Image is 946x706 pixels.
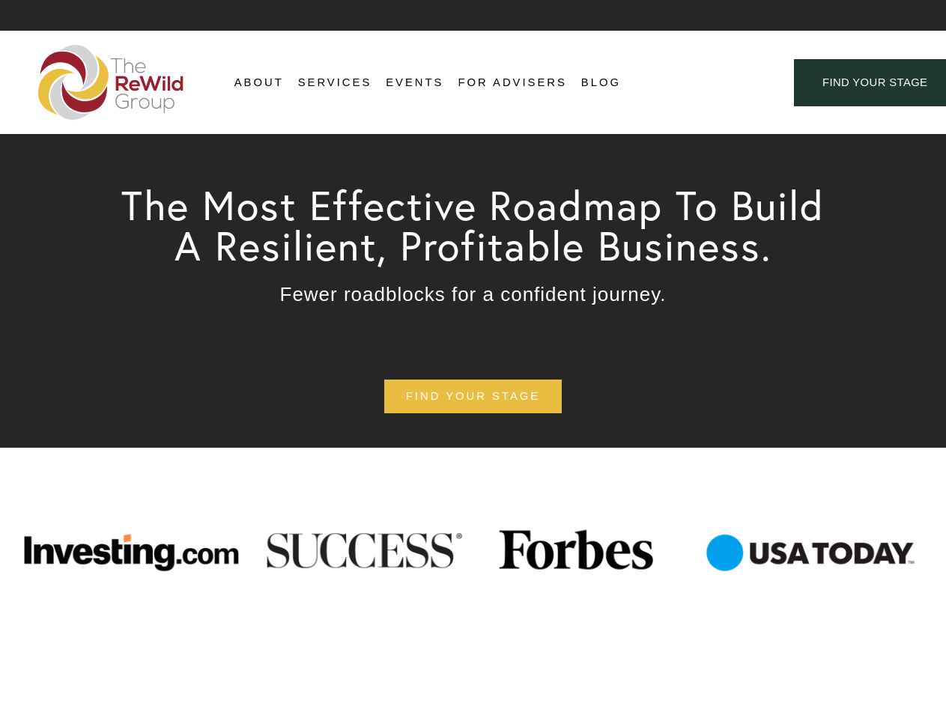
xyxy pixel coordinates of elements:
a: find your stage [384,380,562,413]
span: About [234,73,284,93]
a: For Advisers [458,72,566,94]
span: Fewer roadblocks for a confident journey. [280,283,667,305]
a: Events [386,72,443,94]
a: folder dropdown [234,72,284,94]
a: folder dropdown [298,72,372,94]
img: The ReWild Group [38,45,185,120]
span: Services [298,73,372,93]
span: The Most Effective Roadmap To Build A Resilient, Profitable Business. [121,180,837,271]
a: Blog [581,72,621,94]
